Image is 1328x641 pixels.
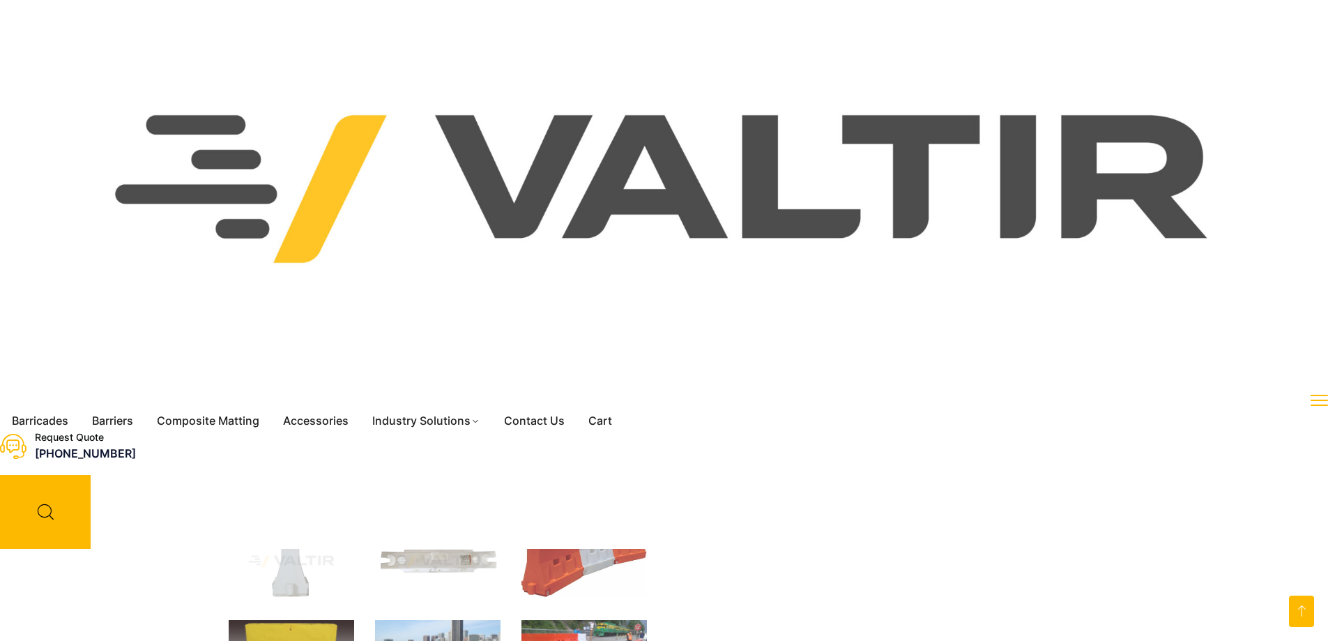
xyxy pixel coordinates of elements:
[229,524,354,599] img: 2001_Nat_Side.jpg
[492,411,577,432] a: Contact Us
[521,524,647,597] img: yodock-2001-barrier-7.jpg
[271,411,360,432] a: Accessories
[360,411,492,432] a: Industry Solutions
[577,411,624,432] a: Cart
[80,411,145,432] a: Barriers
[1289,596,1314,627] a: Go to top
[1311,392,1328,409] button: menu toggle
[145,411,271,432] a: Composite Matting
[375,524,501,599] img: 2001_Nat_Top.jpg
[35,446,136,460] a: [PHONE_NUMBER]
[35,432,136,444] div: Request Quote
